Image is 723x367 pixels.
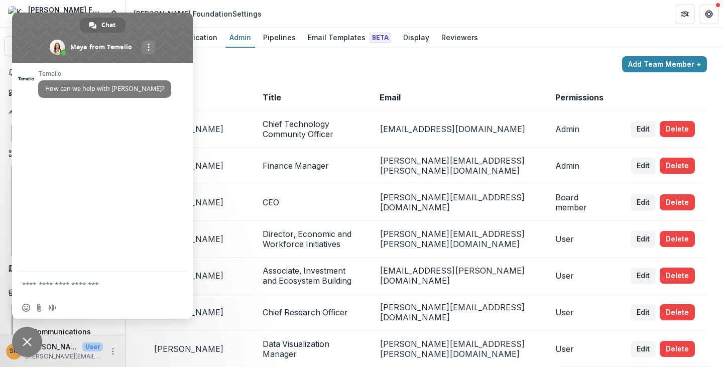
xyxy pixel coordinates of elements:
button: Partners [675,4,695,24]
div: Email Templates [304,30,395,45]
td: [PERSON_NAME] [142,148,251,184]
p: [PERSON_NAME] [26,341,78,352]
button: Open Workflows [4,146,121,162]
button: Edit [631,121,656,137]
td: [PERSON_NAME] [142,111,251,148]
div: Close chat [12,327,42,357]
div: Subina Mahal [10,348,19,354]
td: [PERSON_NAME] [142,294,251,331]
td: User [543,221,619,258]
td: User [543,258,619,294]
div: Pipelines [259,30,300,45]
a: Dashboard [4,84,121,101]
span: Chat [101,18,115,33]
button: Edit [631,341,656,357]
td: Chief Research Officer [251,294,368,331]
td: [PERSON_NAME][EMAIL_ADDRESS][PERSON_NAME][DOMAIN_NAME] [368,148,543,184]
td: [PERSON_NAME][EMAIL_ADDRESS][PERSON_NAME][DOMAIN_NAME] [368,221,543,258]
td: [PERSON_NAME] [142,184,251,221]
a: Pipelines [259,28,300,48]
td: Finance Manager [251,148,368,184]
div: Communications [32,326,113,337]
button: Open Activity [4,105,121,121]
td: [PERSON_NAME] [142,258,251,294]
td: Director, Economic and Workforce Initiatives [251,221,368,258]
td: CEO [251,184,368,221]
div: Reviewers [437,30,482,45]
button: Delete [660,268,695,284]
button: Edit [631,304,656,320]
div: More channels [142,41,155,54]
td: Admin [543,148,619,184]
td: Chief Technology Community Officer [251,111,368,148]
td: [EMAIL_ADDRESS][PERSON_NAME][DOMAIN_NAME] [368,258,543,294]
button: Delete [660,194,695,210]
div: Admin [225,30,255,45]
a: Reviewers [437,28,482,48]
a: Admin [225,28,255,48]
button: Open Documents [4,261,121,277]
button: Delete [660,231,695,247]
div: Display [399,30,433,45]
td: User [543,294,619,331]
button: Delete [660,304,695,320]
nav: breadcrumb [130,7,266,21]
a: Email Templates Beta [304,28,395,48]
span: How can we help with [PERSON_NAME]? [45,84,164,93]
td: [PERSON_NAME][EMAIL_ADDRESS][DOMAIN_NAME] [368,184,543,221]
button: Delete [660,341,695,357]
button: Notifications114 [4,64,121,80]
td: Associate, Investment and Ecosystem Building [251,258,368,294]
button: Delete [660,121,695,137]
span: Insert an emoji [22,304,30,312]
button: Edit [631,231,656,247]
div: [PERSON_NAME] Foundation [28,5,103,15]
button: Search... [4,36,121,56]
span: Temelio [38,70,171,77]
button: More [107,345,119,357]
td: Board member [543,184,619,221]
td: [PERSON_NAME][EMAIL_ADDRESS][DOMAIN_NAME] [368,294,543,331]
td: Email [368,84,543,111]
a: Display [399,28,433,48]
td: Permissions [543,84,619,111]
img: Kapor Foundation [8,6,24,22]
button: Edit [631,268,656,284]
div: Chat [80,18,126,33]
td: Title [251,84,368,111]
span: Send a file [35,304,43,312]
a: Communications [16,323,121,340]
p: [PERSON_NAME][EMAIL_ADDRESS][PERSON_NAME][DOMAIN_NAME] [26,352,103,361]
div: [PERSON_NAME] Foundation Settings [134,9,262,19]
p: User [82,342,103,351]
button: Get Help [699,4,719,24]
button: Delete [660,158,695,174]
textarea: Compose your message... [22,280,161,289]
button: Open entity switcher [107,4,121,24]
td: Name [142,84,251,111]
td: [EMAIL_ADDRESS][DOMAIN_NAME] [368,111,543,148]
button: Open Contacts [4,285,121,301]
button: Add Team Member + [622,56,707,72]
span: Audio message [48,304,56,312]
button: Edit [631,194,656,210]
td: Admin [543,111,619,148]
button: Edit [631,158,656,174]
td: [PERSON_NAME] [142,221,251,258]
span: Beta [370,33,391,43]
